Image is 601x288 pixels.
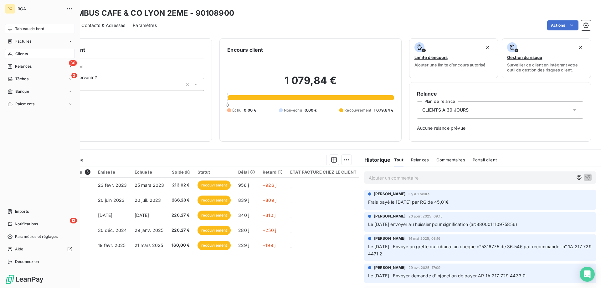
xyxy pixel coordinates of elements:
[172,242,190,249] span: 160,00 €
[238,212,249,218] span: 340 j
[417,90,583,97] h6: Relance
[305,107,317,113] span: 0,00 €
[238,243,249,248] span: 229 j
[15,26,44,32] span: Tableau de bord
[408,237,441,240] span: 14 mai 2025, 08:16
[38,46,204,54] h6: Informations client
[368,273,526,278] span: Le [DATE] : Envoyer demande d'Injonction de payer AR 1A 217 729 4433 0
[422,107,469,113] span: CLIENTS A 30 JOURS
[290,197,292,203] span: _
[15,234,58,239] span: Paramètres et réglages
[98,212,113,218] span: [DATE]
[15,64,32,69] span: Relances
[414,62,485,67] span: Ajouter une limite d’encours autorisé
[238,197,249,203] span: 839 j
[172,197,190,203] span: 266,28 €
[15,259,39,264] span: Déconnexion
[414,55,448,60] span: Limite d’encours
[15,101,34,107] span: Paiements
[15,76,28,82] span: Tâches
[172,212,190,218] span: 220,27 €
[5,4,15,14] div: RC
[172,182,190,188] span: 213,02 €
[238,170,255,175] div: Délai
[98,182,127,188] span: 23 févr. 2023
[135,228,164,233] span: 29 janv. 2025
[238,182,249,188] span: 956 j
[409,38,498,78] button: Limite d’encoursAjouter une limite d’encours autorisé
[135,182,164,188] span: 25 mars 2023
[15,221,38,227] span: Notifications
[374,236,406,241] span: [PERSON_NAME]
[198,211,231,220] span: recouvrement
[290,170,357,175] div: ETAT FACTURE CHEZ LE CLIENT
[290,228,292,233] span: _
[15,39,31,44] span: Factures
[263,170,283,175] div: Retard
[290,243,292,248] span: _
[70,218,77,223] span: 13
[227,46,263,54] h6: Encours client
[135,170,164,175] div: Échue le
[238,228,249,233] span: 280 j
[135,243,163,248] span: 21 mars 2025
[368,199,449,205] span: Frais payé le [DATE] par RG de 45,01€
[374,107,394,113] span: 1 079,84 €
[98,170,127,175] div: Émise le
[502,38,591,78] button: Gestion du risqueSurveiller ce client en intégrant votre outil de gestion des risques client.
[226,102,229,107] span: 0
[290,182,292,188] span: _
[507,55,542,60] span: Gestion du risque
[368,244,593,256] span: Le [DATE] : Envoyé au greffe du tribunal un cheque n°5316775 de 36.54€ par recommander n° 1A 217 ...
[198,170,231,175] div: Statut
[374,191,406,197] span: [PERSON_NAME]
[135,212,149,218] span: [DATE]
[408,214,443,218] span: 20 août 2025, 09:15
[436,157,465,162] span: Commentaires
[198,226,231,235] span: recouvrement
[198,196,231,205] span: recouvrement
[368,222,517,227] span: Le [DATE] envoyer au huissier pour signification (ar:880001110975856)
[263,182,276,188] span: +926 j
[263,228,276,233] span: +250 j
[408,266,441,270] span: 29 avr. 2025, 17:09
[244,107,256,113] span: 0,00 €
[15,51,28,57] span: Clients
[408,192,429,196] span: il y a 1 heure
[394,157,403,162] span: Tout
[55,8,234,19] h3: COLUMBUS CAFE & CO LYON 2EME - 90108900
[374,213,406,219] span: [PERSON_NAME]
[284,107,302,113] span: Non-échu
[417,125,583,131] span: Aucune relance prévue
[15,89,29,94] span: Banque
[580,267,595,282] div: Open Intercom Messenger
[263,212,275,218] span: +310 j
[473,157,497,162] span: Portail client
[198,241,231,250] span: recouvrement
[411,157,429,162] span: Relances
[198,181,231,190] span: recouvrement
[18,6,63,11] span: RCA
[69,60,77,66] span: 30
[15,246,23,252] span: Aide
[263,243,275,248] span: +199 j
[71,73,77,78] span: 2
[5,274,44,284] img: Logo LeanPay
[172,170,190,175] div: Solde dû
[133,22,157,29] span: Paramètres
[374,265,406,270] span: [PERSON_NAME]
[81,22,125,29] span: Contacts & Adresses
[98,243,126,248] span: 19 févr. 2025
[98,197,125,203] span: 20 juin 2023
[344,107,371,113] span: Recouvrement
[232,107,241,113] span: Échu
[50,64,204,73] span: Propriétés Client
[135,197,161,203] span: 20 juil. 2023
[227,74,393,93] h2: 1 079,84 €
[547,20,578,30] button: Actions
[290,212,292,218] span: _
[15,209,29,214] span: Imports
[85,169,90,175] span: 5
[263,197,276,203] span: +809 j
[5,244,75,254] a: Aide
